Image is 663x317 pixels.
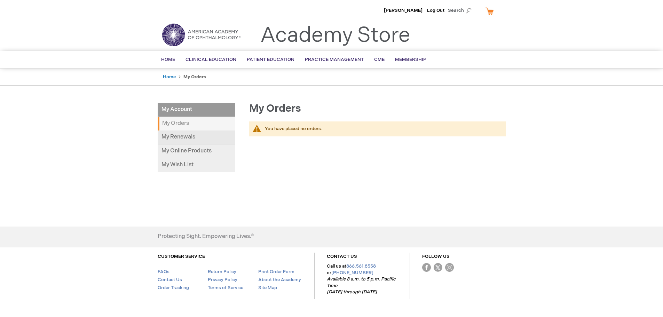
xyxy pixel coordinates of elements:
strong: My Orders [158,117,235,130]
img: Twitter [434,263,442,272]
img: instagram [445,263,454,272]
span: Clinical Education [186,57,236,62]
a: FAQs [158,269,169,275]
span: Search [448,3,474,17]
em: Available 8 a.m. to 5 p.m. Pacific Time [DATE] through [DATE] [327,276,395,295]
a: Print Order Form [258,269,294,275]
a: FOLLOW US [422,254,450,259]
a: CONTACT US [327,254,357,259]
a: Home [163,74,176,80]
span: Patient Education [247,57,294,62]
a: My Renewals [158,130,235,144]
a: Terms of Service [208,285,243,291]
a: About the Academy [258,277,301,283]
span: My Orders [249,102,301,115]
a: Contact Us [158,277,182,283]
span: Practice Management [305,57,364,62]
span: Membership [395,57,426,62]
a: Privacy Policy [208,277,237,283]
a: [PERSON_NAME] [384,8,423,13]
strong: My Orders [183,74,206,80]
a: Site Map [258,285,277,291]
p: Call us at or [327,263,397,295]
a: Log Out [427,8,444,13]
a: Academy Store [260,23,410,48]
a: My Online Products [158,144,235,158]
a: Order Tracking [158,285,189,291]
img: Facebook [422,263,431,272]
a: CUSTOMER SERVICE [158,254,205,259]
a: [PHONE_NUMBER] [331,270,373,276]
span: You have placed no orders. [265,126,322,132]
span: CME [374,57,385,62]
a: Return Policy [208,269,236,275]
a: 866.561.8558 [346,263,376,269]
a: My Wish List [158,158,235,172]
h4: Protecting Sight. Empowering Lives.® [158,233,254,240]
span: Home [161,57,175,62]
